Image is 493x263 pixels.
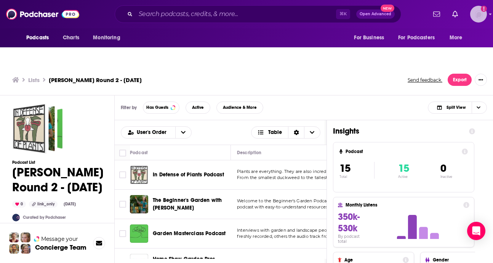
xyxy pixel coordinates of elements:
button: Open AdvancedNew [356,10,395,19]
h4: Podcast [346,149,459,154]
span: User's Order [137,130,169,135]
div: Search podcasts, credits, & more... [115,5,401,23]
span: Toggle select row [119,171,126,178]
h3: [PERSON_NAME] Round 2 - [DATE] [49,76,142,84]
span: From the smallest duckweed to the tallest redwoo [237,175,345,180]
p: Inactive [440,175,452,179]
div: [DATE] [61,201,79,207]
div: Sort Direction [288,127,304,138]
a: In Defense of Plants Podcast [153,171,224,179]
div: Podcast [130,148,148,157]
a: Curated by Podchaser [23,215,66,220]
span: Welcome to the Beginner's Garden Podcast! This is the [237,198,354,203]
button: open menu [21,31,59,45]
button: Send feedback. [405,77,445,83]
span: More [450,32,463,43]
img: The Beginner's Garden with Jill McSheehy [130,195,148,213]
div: 0 [12,201,26,208]
span: 350k-530k [338,211,360,234]
span: New [381,5,394,12]
span: Message your [41,235,78,243]
img: Sydney Profile [9,232,19,242]
span: Monitoring [93,32,120,43]
button: open menu [88,31,130,45]
button: open menu [349,31,394,45]
span: Garden Masterclass Podcast [153,230,226,237]
img: In Defense of Plants Podcast [130,166,148,184]
a: Show notifications dropdown [430,8,443,21]
a: Lists [28,76,40,84]
span: freshly recorded, others the audio track from our [237,234,341,239]
h4: Age [344,257,400,263]
span: Toggle select row [119,230,126,237]
button: Export [448,74,472,86]
span: Has Guests [146,105,168,110]
span: Audience & More [223,105,257,110]
p: Total [339,175,374,179]
span: Plants are everything. They are also incredibly interesting. [237,169,359,174]
a: David Mizejewski Round 2 - Sept 29, 2025 [12,103,62,154]
span: Table [268,130,282,135]
h1: [PERSON_NAME] Round 2 - [DATE] [12,165,104,195]
img: Jules Profile [21,232,30,242]
button: Show profile menu [470,6,487,23]
span: ⌘ K [336,9,350,19]
p: Active [398,175,409,179]
button: open menu [444,31,472,45]
button: Choose View [251,126,321,139]
svg: Add a profile image [481,6,487,12]
span: Open Advanced [360,12,391,16]
a: Garden Masterclass Podcast [153,230,226,237]
img: Podchaser - Follow, Share and Rate Podcasts [6,7,79,21]
button: open menu [121,130,175,135]
div: Open Intercom Messenger [467,222,485,240]
h1: Insights [333,126,463,136]
span: For Podcasters [398,32,435,43]
h4: Monthly Listens [346,202,460,208]
span: The Beginner's Garden with [PERSON_NAME] [153,197,222,211]
button: Active [186,102,210,114]
img: ConnectPod [12,214,20,221]
span: Podcasts [26,32,49,43]
h3: Filter by [121,105,137,110]
a: The Beginner's Garden with [PERSON_NAME] [153,197,228,212]
span: 15 [398,162,409,175]
div: Description [237,148,261,157]
h4: By podcast total [338,234,369,244]
input: Search podcasts, credits, & more... [136,8,336,20]
span: Logged in as HSimon [470,6,487,23]
h2: Choose List sort [121,126,192,139]
button: open menu [393,31,446,45]
span: podcast with easy-to-understand resources, tips, a [237,204,342,210]
button: Audience & More [216,102,263,114]
span: Interviews with garden and landscape people: some [237,228,347,233]
button: Choose View [428,102,487,114]
img: Jon Profile [9,244,19,254]
img: User Profile [470,6,487,23]
span: 0 [440,162,446,175]
span: Split View [447,105,466,110]
span: For Business [354,32,384,43]
span: Toggle select row [119,201,126,208]
img: Garden Masterclass Podcast [130,224,148,243]
h3: Podcast List [12,160,104,165]
img: Barbara Profile [21,244,30,254]
button: Has Guests [143,102,179,114]
button: Show More Button [475,74,487,86]
a: Charts [58,31,84,45]
h3: Concierge Team [35,244,86,251]
div: link_only [29,201,58,208]
a: Show notifications dropdown [449,8,461,21]
span: Active [192,105,204,110]
span: Charts [63,32,79,43]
